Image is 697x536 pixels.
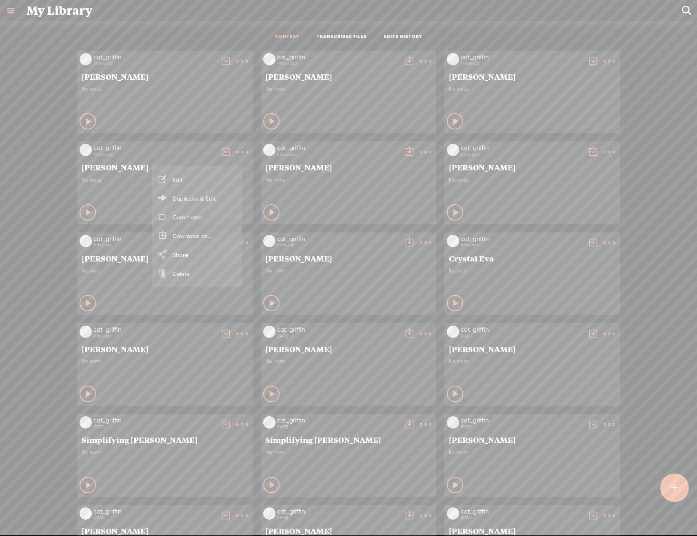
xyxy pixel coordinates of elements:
[277,326,400,334] div: cat_griffin
[82,449,248,456] span: No note
[93,424,216,429] div: [DATE]
[447,416,459,429] img: videoLoading.png
[80,326,92,338] img: videoLoading.png
[277,424,400,429] div: [DATE]
[82,253,248,263] span: [PERSON_NAME]
[156,208,238,226] a: Comments
[263,507,275,520] img: videoLoading.png
[277,515,400,520] div: [DATE]
[461,334,583,339] div: [DATE]
[263,53,275,65] img: videoLoading.png
[265,344,432,354] span: [PERSON_NAME]
[449,358,615,365] span: No note
[449,162,615,172] span: [PERSON_NAME]
[461,243,583,248] div: a day ago
[93,61,216,66] div: 3 hours ago
[265,435,432,444] span: Simplifying [PERSON_NAME]
[461,515,583,520] div: [DATE]
[447,53,459,65] img: videoLoading.png
[93,416,216,424] div: cat_griffin
[447,507,459,520] img: videoLoading.png
[384,33,422,40] a: EDITS HISTORY
[277,416,400,424] div: cat_griffin
[449,449,615,456] span: No note
[449,344,615,354] span: [PERSON_NAME]
[277,235,400,243] div: cat_griffin
[265,253,432,263] span: [PERSON_NAME]
[277,507,400,516] div: cat_griffin
[93,152,216,157] div: 4 hours ago
[461,326,583,334] div: cat_griffin
[461,61,583,66] div: 4 hours ago
[82,526,248,536] span: [PERSON_NAME]
[263,326,275,338] img: videoLoading.png
[277,152,400,157] div: 4 hours ago
[82,176,248,183] span: No note
[277,243,400,248] div: a day ago
[461,235,583,243] div: cat_griffin
[80,416,92,429] img: videoLoading.png
[449,176,615,183] span: No note
[82,162,248,172] span: [PERSON_NAME]
[447,326,459,338] img: videoLoading.png
[461,152,583,157] div: a day ago
[93,243,216,248] div: a day ago
[277,53,400,61] div: cat_griffin
[80,235,92,247] img: videoLoading.png
[265,176,432,183] span: No note
[156,226,238,245] a: Download as...
[82,267,248,274] span: No note
[275,33,300,40] a: CONTENT
[449,253,615,263] span: Crystal Eva
[263,416,275,429] img: videoLoading.png
[449,71,615,81] span: [PERSON_NAME]
[265,162,432,172] span: [PERSON_NAME]
[277,334,400,339] div: [DATE]
[449,526,615,536] span: [PERSON_NAME]
[80,53,92,65] img: videoLoading.png
[461,416,583,424] div: cat_griffin
[93,334,216,339] div: a day ago
[265,526,432,536] span: [PERSON_NAME]
[461,424,583,429] div: [DATE]
[93,53,216,61] div: cat_griffin
[93,235,216,243] div: cat_griffin
[80,144,92,156] img: videoLoading.png
[461,144,583,152] div: cat_griffin
[93,507,216,516] div: cat_griffin
[265,71,432,81] span: [PERSON_NAME]
[93,326,216,334] div: cat_griffin
[80,507,92,520] img: videoLoading.png
[265,267,432,274] span: No note
[93,515,216,520] div: [DATE]
[265,85,432,92] span: No note
[263,144,275,156] img: videoLoading.png
[265,358,432,365] span: No note
[156,264,238,283] a: Delete
[447,235,459,247] img: videoLoading.png
[156,189,238,208] a: Duplicate & Edit
[277,144,400,152] div: cat_griffin
[277,61,400,66] div: 4 hours ago
[449,267,615,274] span: No note
[82,344,248,354] span: [PERSON_NAME]
[82,71,248,81] span: [PERSON_NAME]
[82,358,248,365] span: No note
[93,144,216,152] div: cat_griffin
[263,235,275,247] img: videoLoading.png
[449,435,615,444] span: [PERSON_NAME]
[461,507,583,516] div: cat_griffin
[449,85,615,92] span: No note
[156,170,238,189] a: Edit
[265,449,432,456] span: No note
[156,245,238,264] a: Share
[317,33,367,40] a: TRANSCRIBED FILES
[82,435,248,444] span: Simplifying [PERSON_NAME]
[82,85,248,92] span: No note
[447,144,459,156] img: videoLoading.png
[461,53,583,61] div: cat_griffin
